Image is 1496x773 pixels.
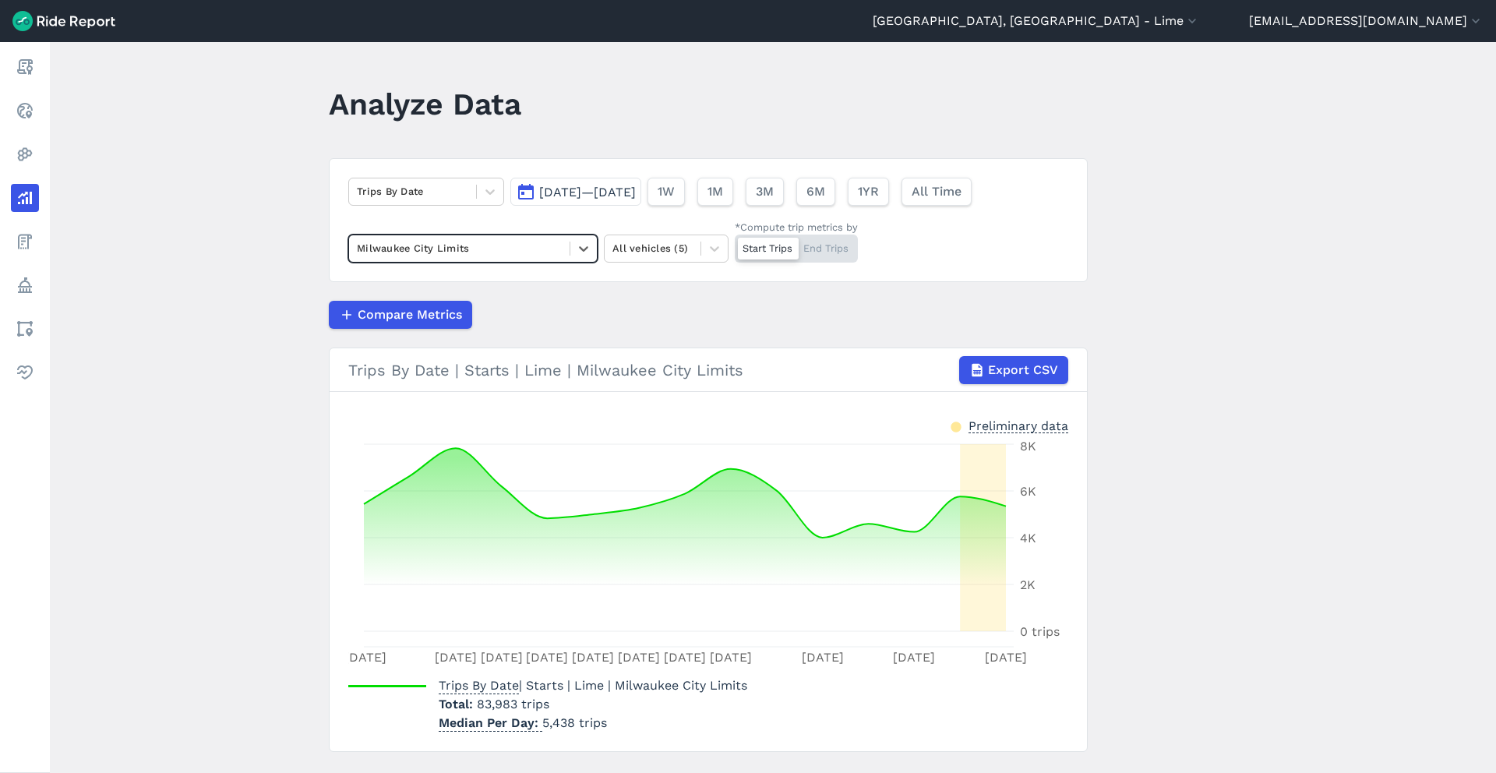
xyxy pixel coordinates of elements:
[435,650,477,665] tspan: [DATE]
[985,650,1027,665] tspan: [DATE]
[848,178,889,206] button: 1YR
[11,358,39,386] a: Health
[11,140,39,168] a: Heatmaps
[510,178,641,206] button: [DATE]—[DATE]
[1020,624,1060,639] tspan: 0 trips
[806,182,825,201] span: 6M
[802,650,844,665] tspan: [DATE]
[1249,12,1484,30] button: [EMAIL_ADDRESS][DOMAIN_NAME]
[11,53,39,81] a: Report
[358,305,462,324] span: Compare Metrics
[572,650,614,665] tspan: [DATE]
[858,182,879,201] span: 1YR
[329,301,472,329] button: Compare Metrics
[893,650,935,665] tspan: [DATE]
[1020,484,1036,499] tspan: 6K
[11,97,39,125] a: Realtime
[1020,439,1036,454] tspan: 8K
[969,417,1068,433] div: Preliminary data
[710,650,752,665] tspan: [DATE]
[658,182,675,201] span: 1W
[912,182,961,201] span: All Time
[439,697,477,711] span: Total
[11,228,39,256] a: Fees
[526,650,568,665] tspan: [DATE]
[756,182,774,201] span: 3M
[481,650,523,665] tspan: [DATE]
[901,178,972,206] button: All Time
[439,678,747,693] span: | Starts | Lime | Milwaukee City Limits
[735,220,858,235] div: *Compute trip metrics by
[959,356,1068,384] button: Export CSV
[873,12,1200,30] button: [GEOGRAPHIC_DATA], [GEOGRAPHIC_DATA] - Lime
[11,315,39,343] a: Areas
[439,673,519,694] span: Trips By Date
[439,711,542,732] span: Median Per Day
[664,650,706,665] tspan: [DATE]
[746,178,784,206] button: 3M
[348,356,1068,384] div: Trips By Date | Starts | Lime | Milwaukee City Limits
[539,185,636,199] span: [DATE]—[DATE]
[707,182,723,201] span: 1M
[344,650,386,665] tspan: [DATE]
[11,271,39,299] a: Policy
[329,83,521,125] h1: Analyze Data
[796,178,835,206] button: 6M
[697,178,733,206] button: 1M
[988,361,1058,379] span: Export CSV
[11,184,39,212] a: Analyze
[439,714,747,732] p: 5,438 trips
[647,178,685,206] button: 1W
[477,697,549,711] span: 83,983 trips
[1020,531,1036,545] tspan: 4K
[1020,577,1036,592] tspan: 2K
[12,11,115,31] img: Ride Report
[618,650,660,665] tspan: [DATE]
